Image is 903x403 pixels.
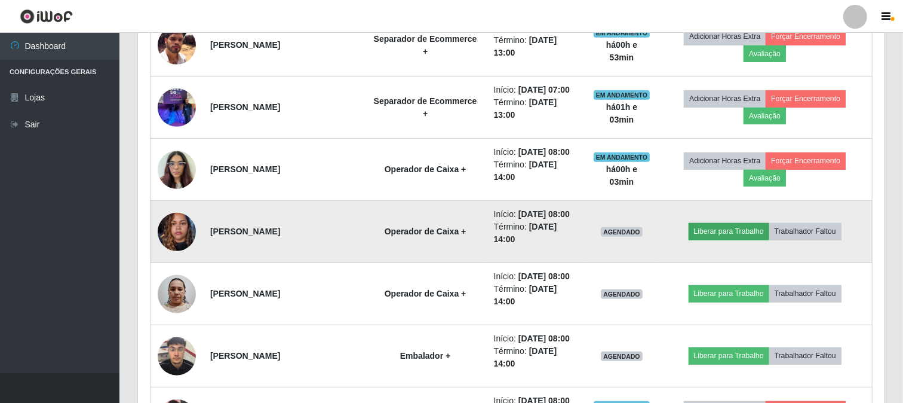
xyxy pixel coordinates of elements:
strong: [PERSON_NAME] [210,351,280,361]
li: Término: [494,283,579,308]
li: Início: [494,208,579,221]
strong: Separador de Ecommerce + [374,96,477,118]
strong: [PERSON_NAME] [210,102,280,112]
button: Liberar para Trabalho [689,223,769,240]
strong: [PERSON_NAME] [210,164,280,174]
button: Avaliação [744,45,786,62]
span: AGENDADO [601,289,643,299]
strong: Operador de Caixa + [385,227,466,236]
strong: Separador de Ecommerce + [374,34,477,56]
time: [DATE] 07:00 [518,85,570,94]
button: Forçar Encerramento [766,152,846,169]
strong: [PERSON_NAME] [210,40,280,50]
strong: [PERSON_NAME] [210,227,280,236]
img: 1734717801679.jpeg [158,26,196,65]
strong: há 00 h e 53 min [606,40,637,62]
time: [DATE] 08:00 [518,271,570,281]
li: Término: [494,221,579,246]
strong: há 01 h e 03 min [606,102,637,124]
strong: [PERSON_NAME] [210,289,280,298]
span: AGENDADO [601,227,643,237]
span: EM ANDAMENTO [594,28,650,38]
img: 1757350005231.jpeg [158,82,196,133]
button: Forçar Encerramento [766,28,846,45]
button: Adicionar Horas Extra [684,152,766,169]
button: Trabalhador Faltou [769,347,841,364]
strong: Operador de Caixa + [385,289,466,298]
span: EM ANDAMENTO [594,152,650,162]
strong: há 00 h e 03 min [606,164,637,187]
button: Liberar para Trabalho [689,347,769,364]
img: 1758392994371.jpeg [158,268,196,319]
strong: Embalador + [400,351,450,361]
button: Adicionar Horas Extra [684,28,766,45]
img: CoreUI Logo [20,9,73,24]
img: 1743385442240.jpeg [158,144,196,195]
li: Início: [494,270,579,283]
li: Início: [494,84,579,96]
button: Avaliação [744,108,786,124]
li: Término: [494,345,579,370]
button: Liberar para Trabalho [689,285,769,302]
img: 1734465947432.jpeg [158,206,196,257]
li: Início: [494,332,579,345]
button: Trabalhador Faltou [769,285,841,302]
li: Início: [494,146,579,158]
button: Adicionar Horas Extra [684,90,766,107]
button: Trabalhador Faltou [769,223,841,240]
time: [DATE] 08:00 [518,334,570,343]
strong: Operador de Caixa + [385,164,466,174]
button: Forçar Encerramento [766,90,846,107]
span: AGENDADO [601,352,643,361]
img: 1753794100219.jpeg [158,331,196,381]
button: Avaliação [744,170,786,187]
time: [DATE] 08:00 [518,147,570,157]
li: Término: [494,96,579,121]
li: Término: [494,34,579,59]
li: Término: [494,158,579,184]
span: EM ANDAMENTO [594,90,650,100]
time: [DATE] 08:00 [518,209,570,219]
